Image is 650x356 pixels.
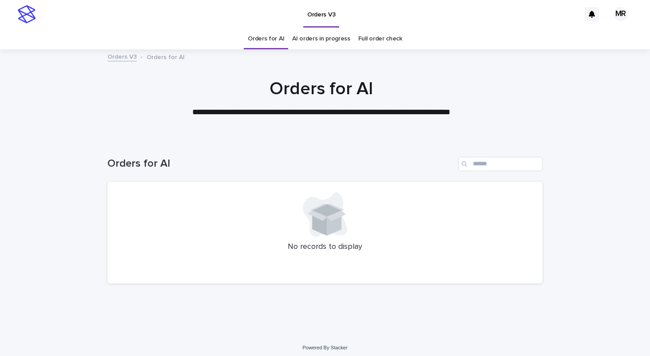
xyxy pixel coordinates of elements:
[358,28,402,49] a: Full order check
[147,52,185,61] p: Orders for AI
[104,78,539,100] h1: Orders for AI
[614,7,628,21] div: MR
[18,5,36,23] img: stacker-logo-s-only.png
[107,157,455,170] h1: Orders for AI
[292,28,350,49] a: AI orders in progress
[458,157,543,171] input: Search
[248,28,284,49] a: Orders for AI
[302,345,347,350] a: Powered By Stacker
[118,242,532,252] p: No records to display
[107,51,137,61] a: Orders V3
